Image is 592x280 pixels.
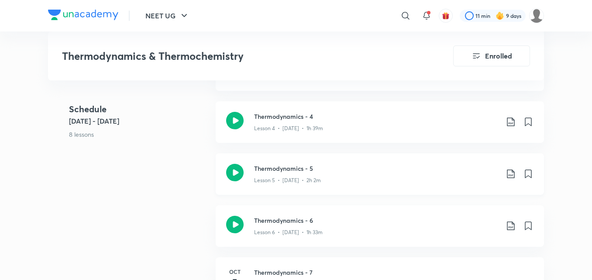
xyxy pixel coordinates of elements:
[254,124,323,132] p: Lesson 4 • [DATE] • 1h 39m
[216,101,544,153] a: Thermodynamics - 4Lesson 4 • [DATE] • 1h 39m
[226,268,244,276] h6: Oct
[140,7,195,24] button: NEET UG
[254,164,499,173] h3: Thermodynamics - 5
[48,10,118,22] a: Company Logo
[439,9,453,23] button: avatar
[254,228,323,236] p: Lesson 6 • [DATE] • 1h 33m
[254,176,321,184] p: Lesson 5 • [DATE] • 2h 2m
[496,11,504,20] img: streak
[69,116,209,126] h5: [DATE] - [DATE]
[529,8,544,23] img: Tarmanjot Singh
[254,216,499,225] h3: Thermodynamics - 6
[69,130,209,139] p: 8 lessons
[453,45,530,66] button: Enrolled
[216,205,544,257] a: Thermodynamics - 6Lesson 6 • [DATE] • 1h 33m
[69,103,209,116] h4: Schedule
[48,10,118,20] img: Company Logo
[254,268,533,277] h3: Thermodynamics - 7
[254,112,499,121] h3: Thermodynamics - 4
[62,50,404,62] h3: Thermodynamics & Thermochemistry
[216,153,544,205] a: Thermodynamics - 5Lesson 5 • [DATE] • 2h 2m
[442,12,450,20] img: avatar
